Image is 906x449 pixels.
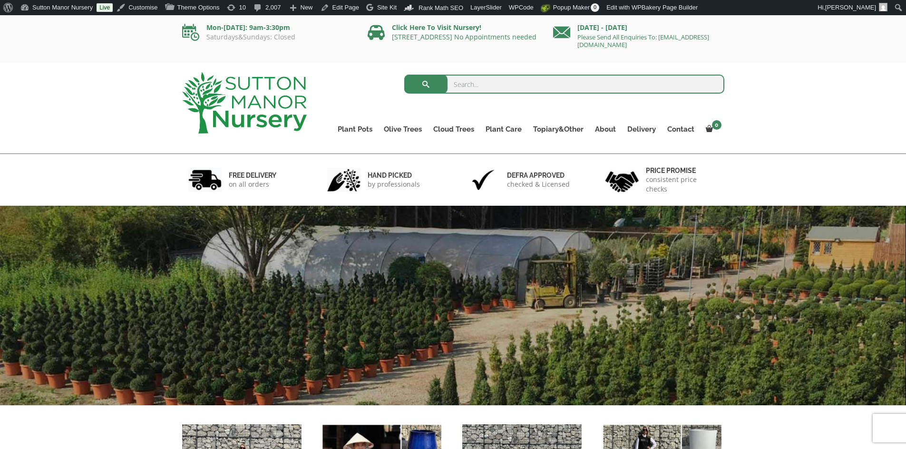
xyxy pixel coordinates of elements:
[377,4,397,11] span: Site Kit
[591,3,599,12] span: 0
[404,75,724,94] input: Search...
[553,22,724,33] p: [DATE] - [DATE]
[419,4,463,11] span: Rank Math SEO
[392,32,536,41] a: [STREET_ADDRESS] No Appointments needed
[646,166,718,175] h6: Price promise
[332,123,378,136] a: Plant Pots
[646,175,718,194] p: consistent price checks
[188,168,222,192] img: 1.jpg
[825,4,876,11] span: [PERSON_NAME]
[97,3,113,12] a: Live
[229,180,276,189] p: on all orders
[700,123,724,136] a: 0
[182,22,353,33] p: Mon-[DATE]: 9am-3:30pm
[99,352,787,410] h1: FREE UK DELIVERY UK’S LEADING SUPPLIERS OF TREES & POTS
[428,123,480,136] a: Cloud Trees
[229,171,276,180] h6: FREE DELIVERY
[392,23,481,32] a: Click Here To Visit Nursery!
[577,33,709,49] a: Please Send All Enquiries To: [EMAIL_ADDRESS][DOMAIN_NAME]
[622,123,662,136] a: Delivery
[507,171,570,180] h6: Defra approved
[368,171,420,180] h6: hand picked
[467,168,500,192] img: 3.jpg
[589,123,622,136] a: About
[182,33,353,41] p: Saturdays&Sundays: Closed
[327,168,360,192] img: 2.jpg
[712,120,721,130] span: 0
[378,123,428,136] a: Olive Trees
[662,123,700,136] a: Contact
[605,165,639,194] img: 4.jpg
[368,180,420,189] p: by professionals
[527,123,589,136] a: Topiary&Other
[507,180,570,189] p: checked & Licensed
[480,123,527,136] a: Plant Care
[182,72,307,134] img: logo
